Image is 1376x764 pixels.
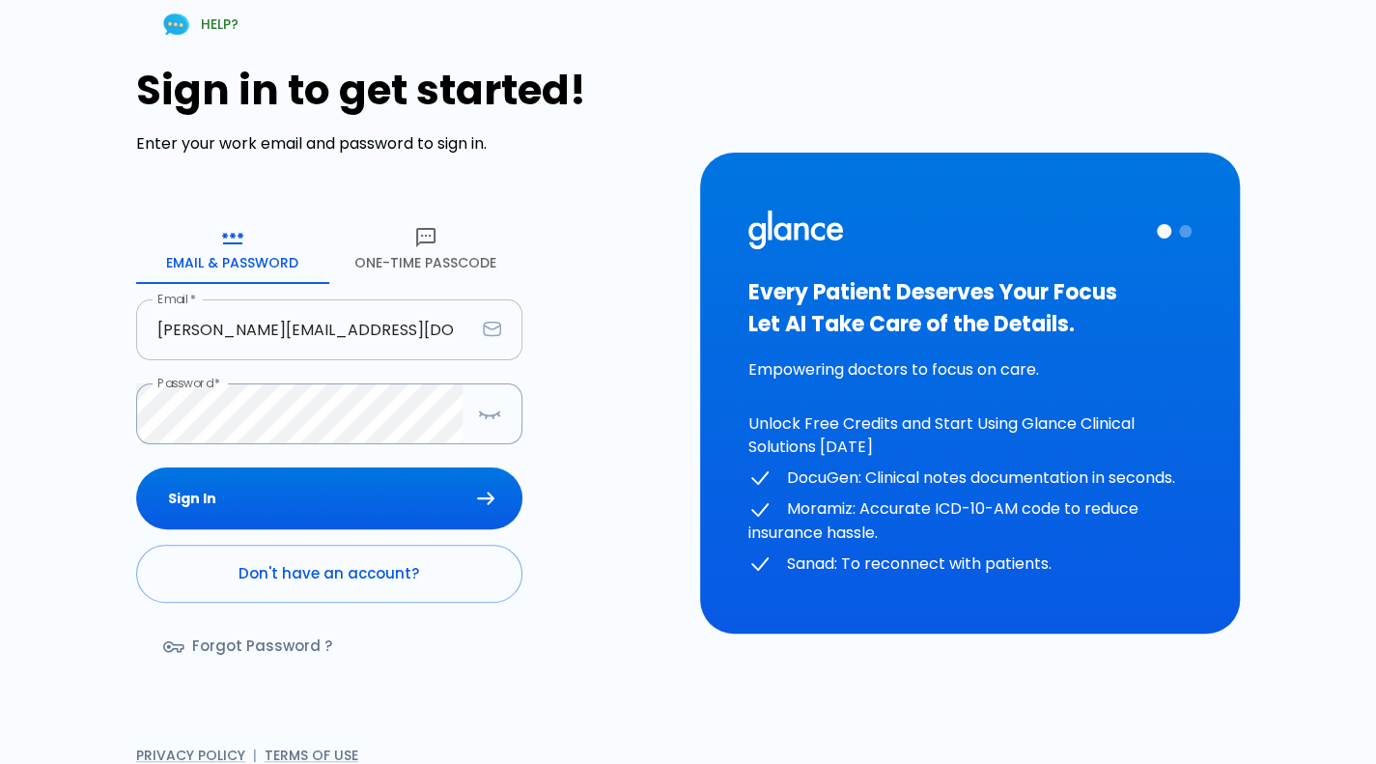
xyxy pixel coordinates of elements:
[136,67,677,114] h1: Sign in to get started!
[159,8,193,42] img: Chat Support
[136,299,475,360] input: dr.ahmed@clinic.com
[329,214,522,284] button: One-Time Passcode
[136,132,677,156] p: Enter your work email and password to sign in.
[136,618,363,674] a: Forgot Password ?
[157,291,196,307] label: Email
[748,412,1193,459] p: Unlock Free Credits and Start Using Glance Clinical Solutions [DATE]
[748,358,1193,382] p: Empowering doctors to focus on care.
[136,467,522,530] button: Sign In
[748,552,1193,577] p: Sanad: To reconnect with patients.
[136,545,522,603] a: Don't have an account?
[748,276,1193,340] h3: Every Patient Deserves Your Focus Let AI Take Care of the Details.
[136,214,329,284] button: Email & Password
[157,375,220,391] label: Password
[748,467,1193,491] p: DocuGen: Clinical notes documentation in seconds.
[748,497,1193,545] p: Moramiz: Accurate ICD-10-AM code to reduce insurance hassle.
